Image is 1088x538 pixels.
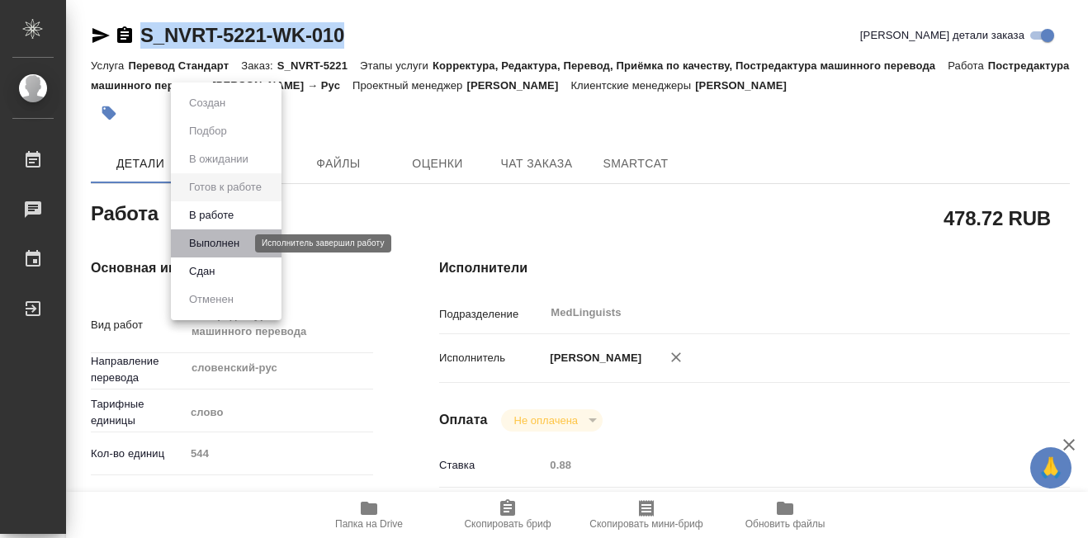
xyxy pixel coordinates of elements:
[184,234,244,252] button: Выполнен
[184,94,230,112] button: Создан
[184,150,253,168] button: В ожидании
[184,122,232,140] button: Подбор
[184,262,220,281] button: Сдан
[184,290,239,309] button: Отменен
[184,206,239,224] button: В работе
[184,178,267,196] button: Готов к работе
